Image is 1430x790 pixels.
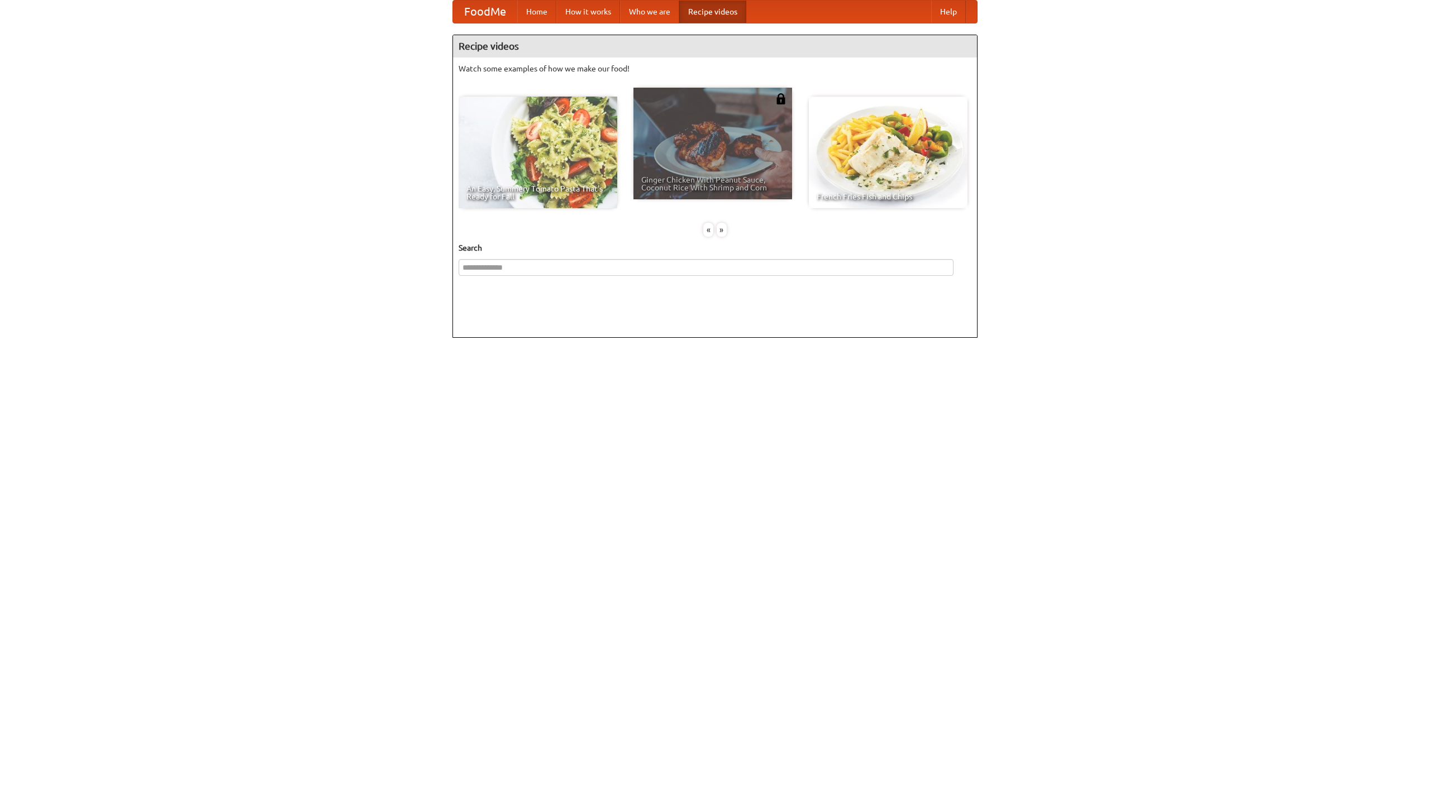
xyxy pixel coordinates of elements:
[775,93,786,104] img: 483408.png
[466,185,609,200] span: An Easy, Summery Tomato Pasta That's Ready for Fall
[809,97,967,208] a: French Fries Fish and Chips
[620,1,679,23] a: Who we are
[453,35,977,58] h4: Recipe videos
[459,242,971,253] h5: Search
[453,1,517,23] a: FoodMe
[931,1,966,23] a: Help
[459,97,617,208] a: An Easy, Summery Tomato Pasta That's Ready for Fall
[717,223,727,237] div: »
[556,1,620,23] a: How it works
[517,1,556,23] a: Home
[459,63,971,74] p: Watch some examples of how we make our food!
[703,223,713,237] div: «
[679,1,746,23] a: Recipe videos
[817,193,960,200] span: French Fries Fish and Chips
